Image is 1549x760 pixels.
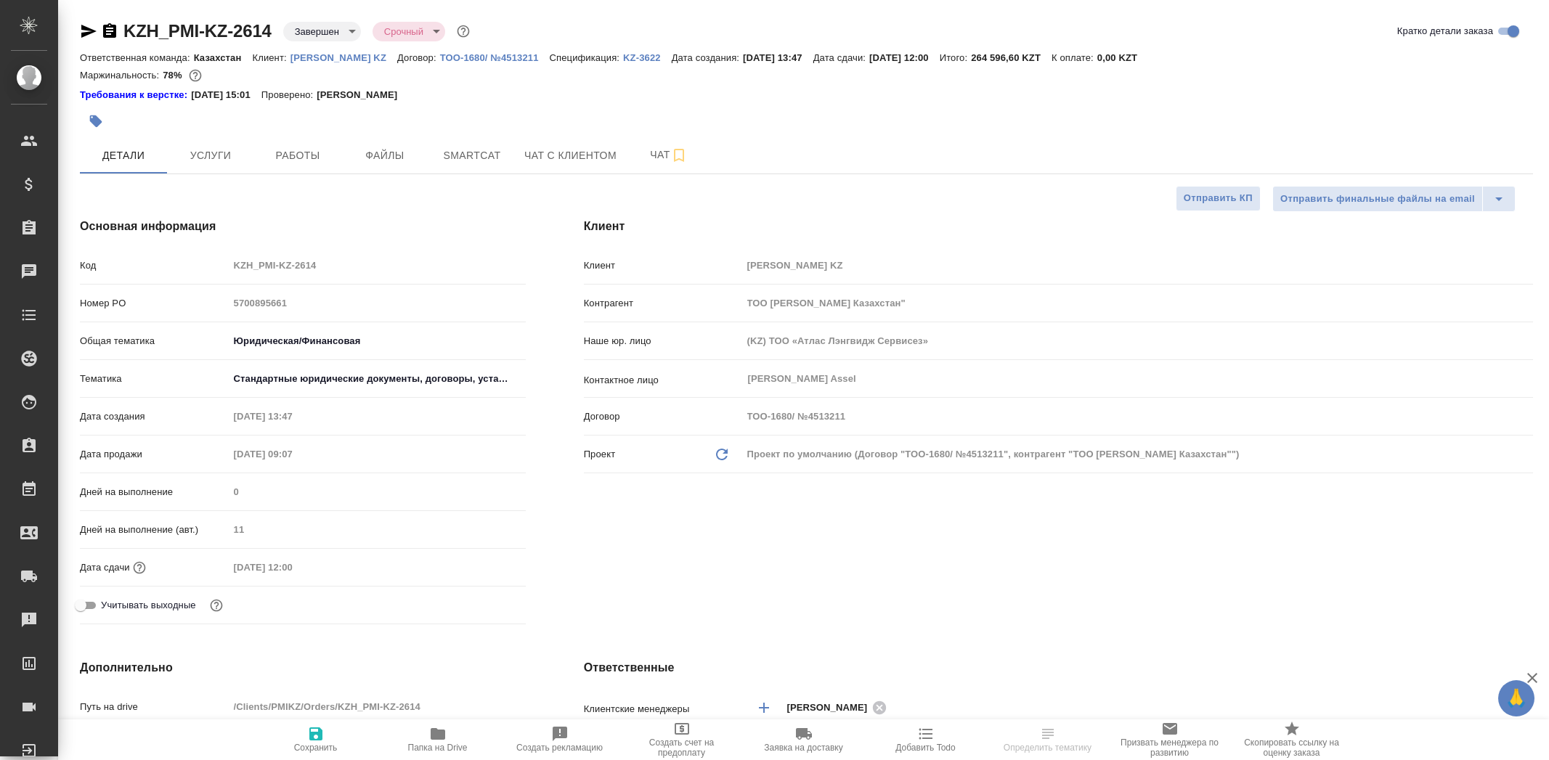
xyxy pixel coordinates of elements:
[940,52,971,63] p: Итого:
[80,409,229,424] p: Дата создания
[397,52,440,63] p: Договор:
[623,51,672,63] a: KZ-3622
[1272,186,1516,212] div: split button
[584,334,742,348] p: Наше юр. лицо
[101,23,118,40] button: Скопировать ссылку
[1052,52,1097,63] p: К оплате:
[1109,719,1231,760] button: Призвать менеджера по развитию
[742,255,1533,276] input: Пустое поле
[89,147,158,165] span: Детали
[764,743,842,753] span: Заявка на доставку
[584,296,742,311] p: Контрагент
[194,52,253,63] p: Казахстан
[290,52,397,63] p: [PERSON_NAME] KZ
[229,255,526,276] input: Пустое поле
[747,690,781,725] button: Добавить менеджера
[191,88,261,102] p: [DATE] 15:01
[80,258,229,273] p: Код
[742,330,1533,351] input: Пустое поле
[229,329,526,354] div: Юридическая/Финансовая
[263,147,333,165] span: Работы
[742,293,1533,314] input: Пустое поле
[229,367,526,391] div: Стандартные юридические документы, договоры, уставы
[80,700,229,714] p: Путь на drive
[787,700,877,715] span: [PERSON_NAME]
[290,51,397,63] a: [PERSON_NAME] KZ
[1280,191,1475,208] span: Отправить финальные файлы на email
[584,659,1533,677] h4: Ответственные
[229,481,526,502] input: Пустое поле
[584,218,1533,235] h4: Клиент
[80,447,229,462] p: Дата продажи
[130,558,149,577] button: Если добавить услуги и заполнить их объемом, то дата рассчитается автоматически
[350,147,420,165] span: Файлы
[186,66,205,85] button: 10767.27 RUB; 0.00 KZT;
[290,25,343,38] button: Завершен
[377,719,499,760] button: Папка на Drive
[1176,186,1261,211] button: Отправить КП
[80,523,229,537] p: Дней на выполнение (авт.)
[440,52,550,63] p: ТОО-1680/ №4513211
[176,147,245,165] span: Услуги
[163,70,185,81] p: 78%
[1097,52,1148,63] p: 0,00 KZT
[987,719,1109,760] button: Определить тематику
[743,719,865,760] button: Заявка на доставку
[229,444,356,465] input: Пустое поле
[80,659,526,677] h4: Дополнительно
[1004,743,1091,753] span: Определить тематику
[813,52,869,63] p: Дата сдачи:
[630,737,734,758] span: Создать счет на предоплату
[80,372,229,386] p: Тематика
[584,702,742,716] p: Клиентские менеджеры
[742,406,1533,427] input: Пустое поле
[80,218,526,235] h4: Основная информация
[229,293,526,314] input: Пустое поле
[623,52,672,63] p: KZ-3622
[550,52,623,63] p: Спецификация:
[971,52,1052,63] p: 264 596,60 KZT
[80,70,163,81] p: Маржинальность:
[895,743,955,753] span: Добавить Todo
[252,52,290,63] p: Клиент:
[621,719,743,760] button: Создать счет на предоплату
[670,147,688,164] svg: Подписаться
[584,258,742,273] p: Клиент
[294,743,338,753] span: Сохранить
[261,88,317,102] p: Проверено:
[1240,737,1344,758] span: Скопировать ссылку на оценку заказа
[1118,737,1222,758] span: Призвать менеджера по развитию
[1184,190,1253,207] span: Отправить КП
[373,22,445,41] div: Завершен
[869,52,940,63] p: [DATE] 12:00
[207,596,226,615] button: Выбери, если сб и вс нужно считать рабочими днями для выполнения заказа.
[787,698,892,716] div: [PERSON_NAME]
[80,296,229,311] p: Номер PO
[80,105,112,137] button: Добавить тэг
[283,22,361,41] div: Завершен
[499,719,621,760] button: Создать рекламацию
[101,598,196,613] span: Учитывать выходные
[672,52,743,63] p: Дата создания:
[80,485,229,499] p: Дней на выполнение
[743,52,813,63] p: [DATE] 13:47
[516,743,603,753] span: Создать рекламацию
[584,373,742,388] p: Контактное лицо
[584,409,742,424] p: Договор
[1498,680,1534,716] button: 🙏
[437,147,507,165] span: Smartcat
[80,23,97,40] button: Скопировать ссылку для ЯМессенджера
[80,88,191,102] a: Требования к верстке:
[454,22,473,41] button: Доп статусы указывают на важность/срочность заказа
[584,447,616,462] p: Проект
[408,743,468,753] span: Папка на Drive
[229,696,526,717] input: Пустое поле
[380,25,428,38] button: Срочный
[742,442,1533,467] div: Проект по умолчанию (Договор "ТОО-1680/ №4513211", контрагент "ТОО [PERSON_NAME] Казахстан"")
[524,147,617,165] span: Чат с клиентом
[229,519,526,540] input: Пустое поле
[229,406,356,427] input: Пустое поле
[1397,24,1493,38] span: Кратко детали заказа
[1272,186,1483,212] button: Отправить финальные файлы на email
[80,334,229,348] p: Общая тематика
